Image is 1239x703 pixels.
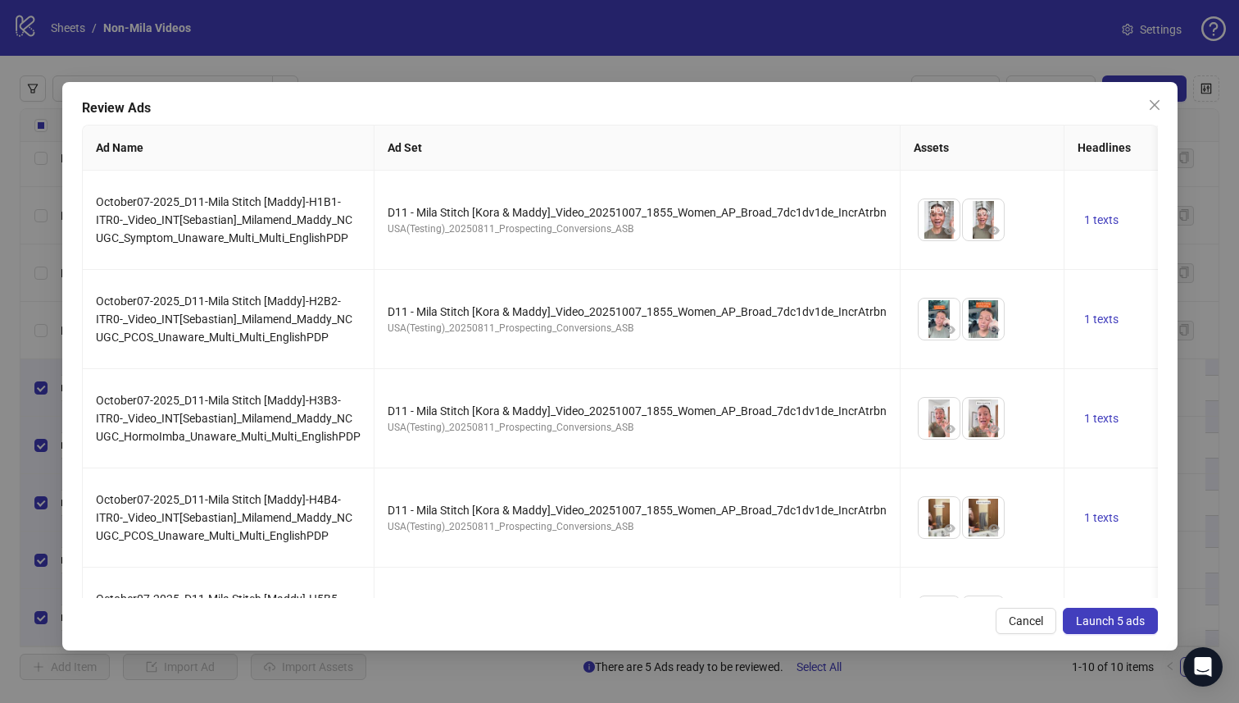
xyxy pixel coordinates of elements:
img: Asset 1 [919,596,960,637]
button: Preview [940,320,960,340]
span: eye [944,324,955,336]
span: eye [988,423,1000,435]
button: Preview [984,419,1004,439]
button: 1 texts [1078,210,1125,230]
span: 1 texts [1084,412,1119,425]
button: Preview [984,221,1004,240]
th: Headlines [1064,126,1228,171]
span: October07-2025_D11-Mila Stitch [Maddy]-H2B2-ITR0-_Video_INT[Sebastian]_Milamend_Maddy_NC UGC_PCOS... [96,294,352,344]
span: Cancel [1008,614,1042,628]
button: Preview [984,320,1004,340]
img: Asset 2 [963,398,1004,439]
div: USA(Testing)_20250811_Prospecting_Conversions_ASB [388,519,887,535]
th: Assets [900,126,1064,171]
span: October07-2025_D11-Mila Stitch [Maddy]-H5B5-ITR0-_Video_INT[Sebastian]_Milamend_Maddy_NC UGC_PCOS... [96,592,352,641]
span: Launch 5 ads [1075,614,1144,628]
img: Asset 1 [919,497,960,538]
img: Asset 2 [963,299,1004,340]
span: October07-2025_D11-Mila Stitch [Maddy]-H4B4-ITR0-_Video_INT[Sebastian]_Milamend_Maddy_NC UGC_PCOS... [96,493,352,542]
th: Ad Name [83,126,374,171]
div: USA(Testing)_20250811_Prospecting_Conversions_ASB [388,321,887,336]
button: Preview [984,518,1004,538]
button: Launch 5 ads [1062,608,1157,634]
div: D11 - Mila Stitch [Kora & Maddy]_Video_20251007_1855_Women_AP_Broad_7dc1dv1de_IncrAtrbn [388,203,887,221]
span: eye [988,225,1000,236]
span: eye [944,225,955,236]
img: Asset 2 [963,497,1004,538]
span: eye [988,523,1000,534]
span: close [1147,98,1160,112]
div: Open Intercom Messenger [1183,647,1223,687]
div: D11 - Mila Stitch [Kora & Maddy]_Video_20251007_1855_Women_AP_Broad_7dc1dv1de_IncrAtrbn [388,501,887,519]
img: Asset 2 [963,596,1004,637]
span: 1 texts [1084,313,1119,326]
button: 1 texts [1078,508,1125,527]
span: October07-2025_D11-Mila Stitch [Maddy]-H3B3-ITR0-_Video_INT[Sebastian]_Milamend_Maddy_NC UGC_Horm... [96,394,361,443]
button: Close [1141,92,1167,118]
span: eye [988,324,1000,336]
button: Preview [940,518,960,538]
button: 1 texts [1078,409,1125,428]
div: USA(Testing)_20250811_Prospecting_Conversions_ASB [388,420,887,436]
span: eye [944,423,955,435]
div: Review Ads [82,98,1158,118]
span: eye [944,523,955,534]
button: 1 texts [1078,309,1125,329]
span: October07-2025_D11-Mila Stitch [Maddy]-H1B1-ITR0-_Video_INT[Sebastian]_Milamend_Maddy_NC UGC_Symp... [96,195,352,244]
button: Preview [940,419,960,439]
div: D11 - Mila Stitch [Kora & Maddy]_Video_20251007_1855_Women_AP_Broad_7dc1dv1de_IncrAtrbn [388,303,887,321]
button: Preview [940,221,960,240]
img: Asset 1 [919,398,960,439]
th: Ad Set [374,126,901,171]
div: D11 - Mila Stitch [Kora & Maddy]_Video_20251007_1855_Women_AP_Broad_7dc1dv1de_IncrAtrbn [388,402,887,420]
button: Cancel [995,608,1055,634]
div: USA(Testing)_20250811_Prospecting_Conversions_ASB [388,221,887,237]
img: Asset 1 [919,299,960,340]
span: 1 texts [1084,511,1119,524]
span: 1 texts [1084,213,1119,226]
img: Asset 1 [919,199,960,240]
img: Asset 2 [963,199,1004,240]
